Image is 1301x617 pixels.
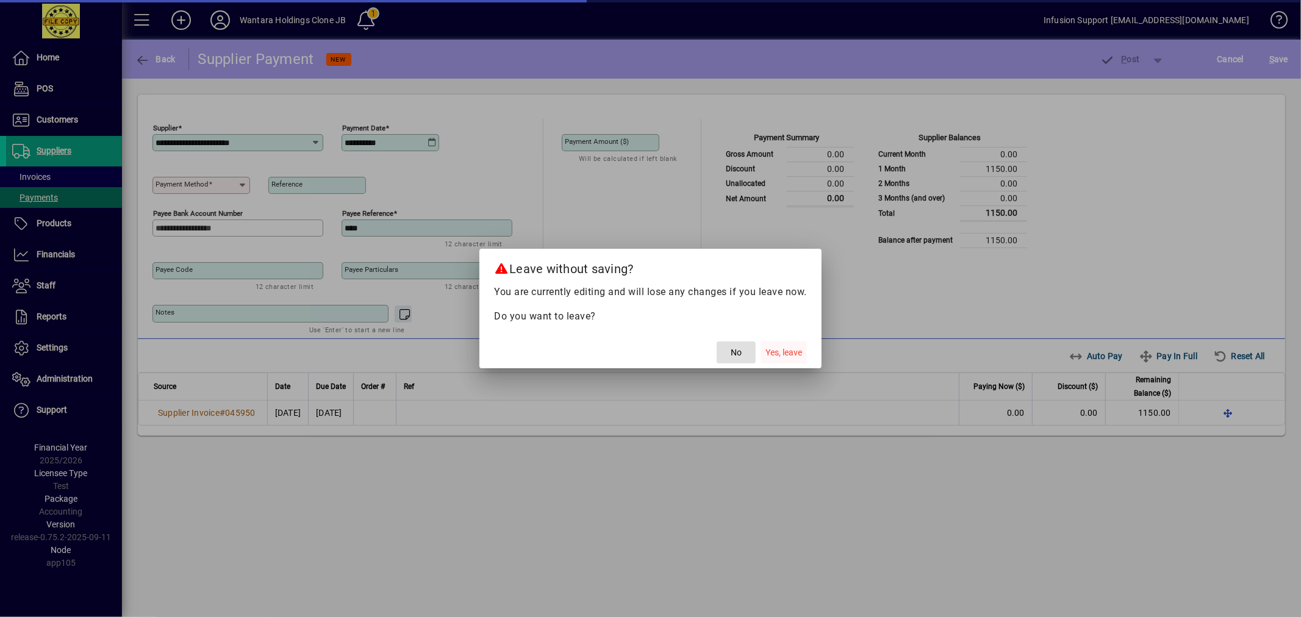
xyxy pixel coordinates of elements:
[494,309,807,324] p: Do you want to leave?
[479,249,822,284] h2: Leave without saving?
[717,341,756,363] button: No
[494,285,807,299] p: You are currently editing and will lose any changes if you leave now.
[765,346,802,359] span: Yes, leave
[761,341,807,363] button: Yes, leave
[731,346,742,359] span: No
